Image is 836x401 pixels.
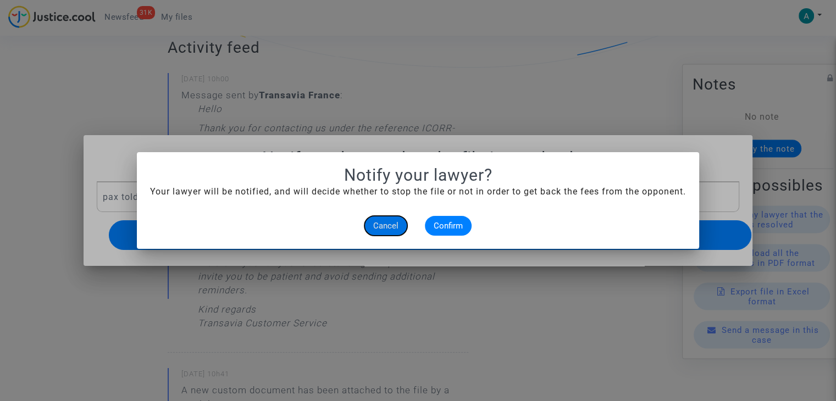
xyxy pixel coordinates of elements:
button: Cancel [364,216,407,236]
button: Confirm [425,216,472,236]
span: Confirm [434,221,463,231]
span: Your lawyer will be notified, and will decide whether to stop the file or not in order to get bac... [150,186,686,197]
h1: Notify your lawyer? [150,165,686,185]
span: Cancel [373,221,398,231]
